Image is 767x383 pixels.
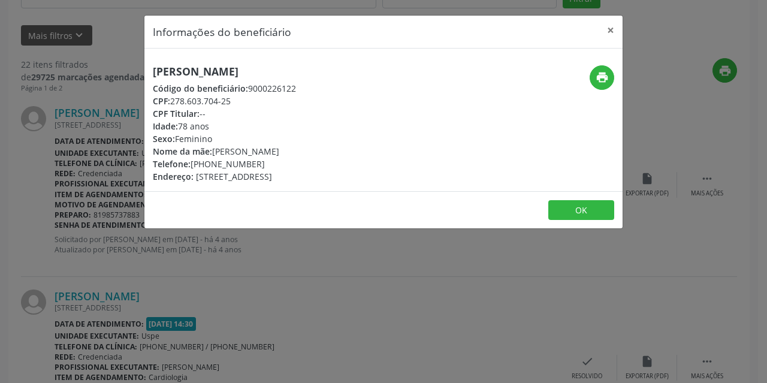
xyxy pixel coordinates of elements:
span: Código do beneficiário: [153,83,248,94]
span: CPF: [153,95,170,107]
div: Feminino [153,132,296,145]
button: OK [548,200,614,221]
h5: Informações do beneficiário [153,24,291,40]
span: Idade: [153,120,178,132]
span: CPF Titular: [153,108,200,119]
div: 9000226122 [153,82,296,95]
span: Endereço: [153,171,194,182]
div: -- [153,107,296,120]
span: Nome da mãe: [153,146,212,157]
i: print [596,71,609,84]
div: 278.603.704-25 [153,95,296,107]
div: 78 anos [153,120,296,132]
div: [PHONE_NUMBER] [153,158,296,170]
span: [STREET_ADDRESS] [196,171,272,182]
button: print [590,65,614,90]
span: Sexo: [153,133,175,144]
div: [PERSON_NAME] [153,145,296,158]
h5: [PERSON_NAME] [153,65,296,78]
button: Close [599,16,623,45]
span: Telefone: [153,158,191,170]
